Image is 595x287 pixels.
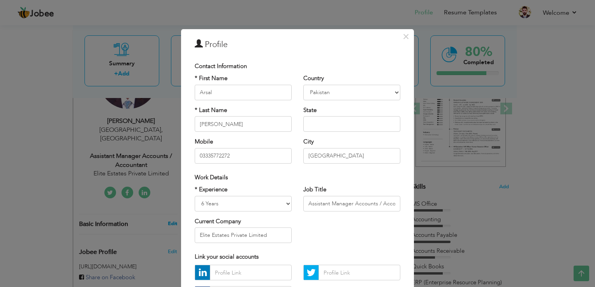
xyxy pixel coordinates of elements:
[195,106,227,114] label: * Last Name
[195,253,259,261] span: Link your social accounts
[400,30,412,43] button: Close
[304,265,319,280] img: Twitter
[195,265,210,280] img: linkedin
[195,138,213,146] label: Mobile
[303,138,314,146] label: City
[195,173,228,181] span: Work Details
[210,265,292,280] input: Profile Link
[195,74,227,82] label: * First Name
[403,30,409,44] span: ×
[319,265,400,280] input: Profile Link
[303,106,317,114] label: State
[195,185,227,194] label: * Experience
[303,74,324,82] label: Country
[195,62,247,70] span: Contact Information
[195,217,241,225] label: Current Company
[195,39,400,51] h3: Profile
[303,185,326,194] label: Job Title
